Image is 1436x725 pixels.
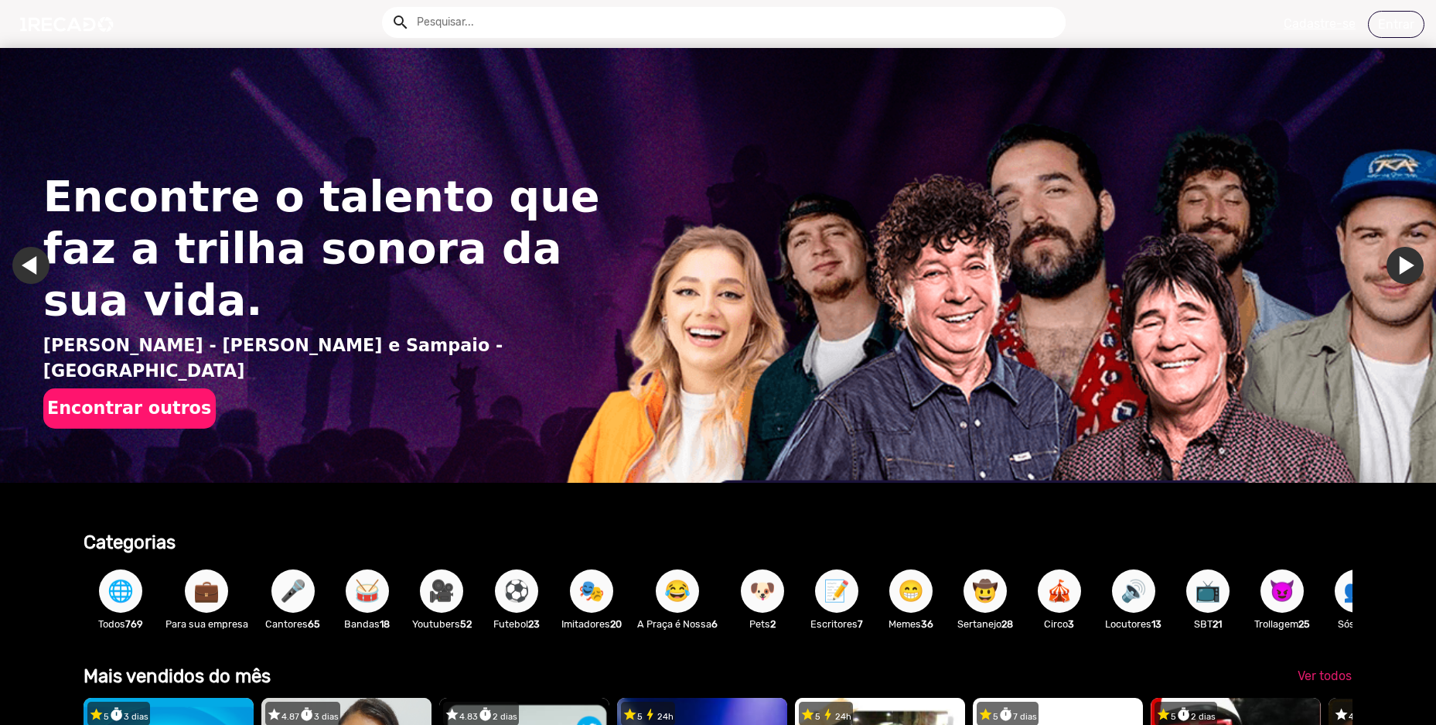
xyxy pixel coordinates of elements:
button: 🥁 [346,569,389,613]
p: Cantores [264,617,322,631]
span: 🔊 [1120,569,1147,613]
span: 😁 [898,569,924,613]
b: 36 [921,618,933,630]
p: Locutores [1104,617,1163,631]
p: Memes [882,617,940,631]
p: Circo [1030,617,1089,631]
mat-icon: Example home icon [391,13,410,32]
p: SBT [1178,617,1237,631]
p: Escritores [807,617,866,631]
button: 💼 [185,569,228,613]
span: 🐶 [749,569,776,613]
span: 🎭 [578,569,605,613]
p: Todos [91,617,150,631]
b: 13 [1151,618,1161,630]
b: 20 [610,618,622,630]
button: ⚽ [495,569,538,613]
p: Imitadores [561,617,622,631]
h1: Encontre o talento que faz a trilha sonora da sua vida. [43,171,618,327]
p: Futebol [487,617,546,631]
a: Ir para o último slide [12,247,49,284]
span: 😈 [1269,569,1295,613]
a: Entrar [1368,11,1424,38]
p: Sertanejo [956,617,1015,631]
button: 🎭 [570,569,613,613]
b: 52 [460,618,472,630]
u: Cadastre-se [1284,16,1356,31]
button: 😈 [1260,569,1304,613]
button: 🎤 [271,569,315,613]
button: 👥 [1335,569,1378,613]
b: 28 [1001,618,1013,630]
b: Mais vendidos do mês [84,665,271,687]
span: ⚽ [503,569,530,613]
button: 📝 [815,569,858,613]
span: 💼 [193,569,220,613]
button: Example home icon [386,8,413,35]
b: 769 [125,618,143,630]
span: 🤠 [972,569,998,613]
b: 18 [380,618,390,630]
button: 😁 [889,569,933,613]
button: 📺 [1186,569,1230,613]
button: 🌐 [99,569,142,613]
b: Categorias [84,532,176,553]
button: 🔊 [1112,569,1155,613]
p: [PERSON_NAME] - [PERSON_NAME] e Sampaio - [GEOGRAPHIC_DATA] [43,333,618,385]
span: 🎪 [1046,569,1073,613]
b: 65 [308,618,320,630]
p: Trollagem [1253,617,1312,631]
span: 😂 [664,569,691,613]
p: Para sua empresa [165,617,248,631]
button: 🎥 [420,569,463,613]
b: 21 [1213,618,1222,630]
b: 25 [1298,618,1310,630]
p: Bandas [338,617,397,631]
b: 23 [528,618,540,630]
p: Youtubers [412,617,472,631]
b: 6 [711,618,718,630]
p: Sósia [1327,617,1386,631]
p: Pets [733,617,792,631]
span: 📺 [1195,569,1221,613]
b: 7 [858,618,863,630]
button: Encontrar outros [43,388,216,429]
button: 🎪 [1038,569,1081,613]
input: Pesquisar... [405,7,1066,38]
a: Ir para o próximo slide [1387,247,1424,284]
button: 😂 [656,569,699,613]
p: A Praça é Nossa [637,617,718,631]
span: 🥁 [354,569,380,613]
span: 🎤 [280,569,306,613]
span: 👥 [1343,569,1369,613]
span: Ver todos [1298,669,1352,683]
span: 🌐 [107,569,134,613]
span: 📝 [824,569,850,613]
span: 🎥 [428,569,455,613]
b: 3 [1068,618,1074,630]
b: 2 [770,618,776,630]
button: 🐶 [741,569,784,613]
button: 🤠 [964,569,1007,613]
